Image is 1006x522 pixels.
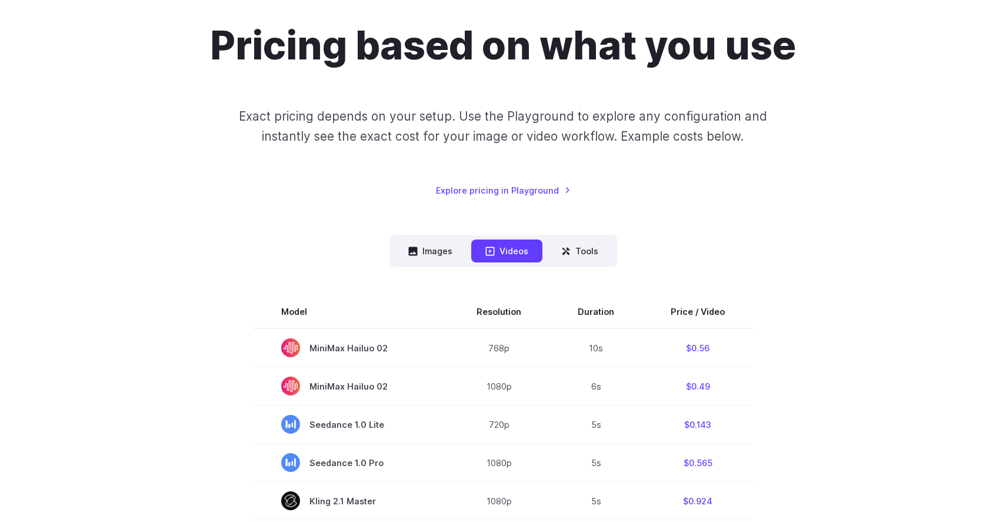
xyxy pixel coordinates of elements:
a: Explore pricing in Playground [436,184,571,197]
p: Exact pricing depends on your setup. Use the Playground to explore any configuration and instantl... [216,107,790,146]
td: $0.924 [642,482,753,520]
th: Price / Video [642,295,753,328]
th: Duration [549,295,642,328]
button: Images [394,240,467,262]
td: 1080p [448,367,549,405]
span: MiniMax Hailuo 02 [281,338,420,357]
td: $0.56 [642,328,753,367]
th: Resolution [448,295,549,328]
td: $0.565 [642,444,753,482]
td: 720p [448,405,549,444]
td: 1080p [448,444,549,482]
span: MiniMax Hailuo 02 [281,377,420,395]
td: 5s [549,444,642,482]
td: 1080p [448,482,549,520]
span: Seedance 1.0 Pro [281,453,420,472]
button: Tools [547,240,612,262]
button: Videos [471,240,542,262]
td: 5s [549,482,642,520]
td: $0.143 [642,405,753,444]
th: Model [253,295,448,328]
td: 5s [549,405,642,444]
span: Seedance 1.0 Lite [281,415,420,434]
td: $0.49 [642,367,753,405]
span: Kling 2.1 Master [281,491,420,510]
td: 768p [448,328,549,367]
h1: Pricing based on what you use [210,22,796,69]
td: 10s [549,328,642,367]
td: 6s [549,367,642,405]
